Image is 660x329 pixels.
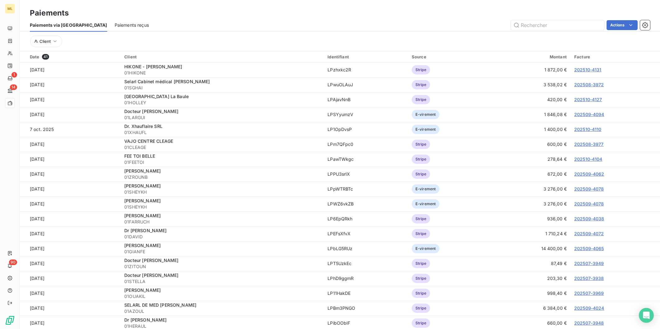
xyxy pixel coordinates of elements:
[574,305,604,311] a: 202509-4024
[574,171,604,177] a: 202509-4062
[124,258,178,263] span: Docteur [PERSON_NAME]
[39,39,51,44] span: Client
[412,199,440,209] span: E-virement
[574,246,604,251] a: 202509-4065
[124,64,182,69] span: HIKONE - [PERSON_NAME]
[124,124,163,129] span: Dr. Xhauflaire SRL
[574,261,604,266] a: 202507-3949
[574,186,604,192] a: 202509-4078
[492,77,571,92] td: 3 538,02 €
[492,301,571,316] td: 6 384,00 €
[324,286,408,301] td: LP11HakDE
[324,241,408,256] td: LPbLG5RUz
[20,92,121,107] td: [DATE]
[492,226,571,241] td: 1 710,24 €
[124,138,173,144] span: VAJO CENTRE CLEAGE
[20,286,121,301] td: [DATE]
[574,127,602,132] a: 202510-4110
[324,77,408,92] td: LPwuOLAuJ
[324,137,408,152] td: LPm7QFpc0
[124,100,320,106] span: 01HOLLEY
[492,196,571,211] td: 3 276,00 €
[412,318,430,328] span: Stripe
[20,62,121,77] td: [DATE]
[324,62,408,77] td: LPzhxkc2R
[492,211,571,226] td: 936,00 €
[492,256,571,271] td: 87,49 €
[20,182,121,196] td: [DATE]
[412,229,430,238] span: Stripe
[324,256,408,271] td: LPT5UzkEc
[492,167,571,182] td: 672,00 €
[412,289,430,298] span: Stripe
[412,125,440,134] span: E-virement
[639,308,654,323] div: Open Intercom Messenger
[324,211,408,226] td: LP6EpQRkh
[492,152,571,167] td: 278,64 €
[20,152,121,167] td: [DATE]
[412,184,440,194] span: E-virement
[574,276,604,281] a: 202507-3938
[20,226,121,241] td: [DATE]
[20,137,121,152] td: [DATE]
[124,94,189,99] span: [GEOGRAPHIC_DATA] La Baule
[20,77,121,92] td: [DATE]
[492,182,571,196] td: 3 276,00 €
[124,293,320,300] span: 01OUAKIL
[412,169,430,179] span: Stripe
[124,168,161,174] span: [PERSON_NAME]
[124,129,320,136] span: 01XHAUFL
[492,241,571,256] td: 14 400,00 €
[324,182,408,196] td: LPpWTRBTc
[20,211,121,226] td: [DATE]
[5,315,15,325] img: Logo LeanPay
[20,107,121,122] td: [DATE]
[574,54,656,59] div: Facture
[412,244,440,253] span: E-virement
[124,264,320,270] span: 01ZITOUN
[124,287,161,293] span: [PERSON_NAME]
[124,79,210,84] span: Selarl Cabinet médical [PERSON_NAME]
[412,95,430,104] span: Stripe
[124,249,320,255] span: 01GIANFE
[574,82,604,87] a: 202508-3972
[324,226,408,241] td: LPEFsXfvX
[124,174,320,180] span: 01ZROUNB
[124,189,320,195] span: 01SHEYKH
[124,153,155,159] span: FEE TOI BELLE
[42,54,49,60] span: 41
[124,234,320,240] span: 01DAVID
[412,274,430,283] span: Stripe
[124,183,161,188] span: [PERSON_NAME]
[412,80,430,89] span: Stripe
[492,62,571,77] td: 1 872,00 €
[124,278,320,285] span: 01STELLA
[412,259,430,268] span: Stripe
[20,241,121,256] td: [DATE]
[324,301,408,316] td: LPBm3PNGO
[124,204,320,210] span: 01SHEYKH
[30,35,62,47] button: Client
[511,20,604,30] input: Rechercher
[5,4,15,14] div: ML
[9,259,17,265] span: 90
[20,256,121,271] td: [DATE]
[328,54,404,59] div: Identifiant
[115,22,149,28] span: Paiements reçus
[20,122,121,137] td: 7 oct. 2025
[324,92,408,107] td: LPAjavNnB
[20,196,121,211] td: [DATE]
[492,137,571,152] td: 600,00 €
[124,228,167,233] span: Dr [PERSON_NAME]
[324,122,408,137] td: LP1OpDvsP
[492,122,571,137] td: 1 400,00 €
[124,70,320,76] span: 01HIKONE
[492,271,571,286] td: 203,30 €
[412,214,430,223] span: Stripe
[30,54,117,60] div: Date
[324,107,408,122] td: LPSYyumzV
[124,302,196,308] span: SELARL DE MED [PERSON_NAME]
[20,301,121,316] td: [DATE]
[124,85,320,91] span: 01SGHAI
[124,317,167,322] span: Dr [PERSON_NAME]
